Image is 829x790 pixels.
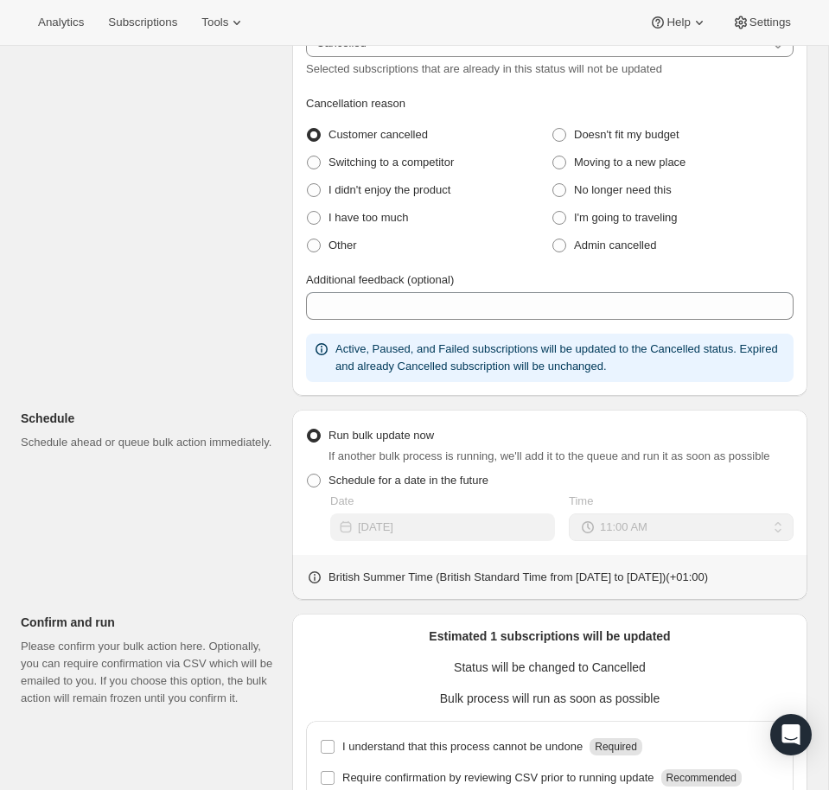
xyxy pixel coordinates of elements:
button: Analytics [28,10,94,35]
span: If another bulk process is running, we'll add it to the queue and run it as soon as possible [328,449,770,462]
span: Run bulk update now [328,429,434,442]
span: Subscriptions [108,16,177,29]
p: Schedule [21,410,278,427]
span: Recommended [666,772,737,784]
span: Settings [749,16,791,29]
span: Admin cancelled [574,239,656,252]
button: Subscriptions [98,10,188,35]
p: British Summer Time (British Standard Time from [DATE] to [DATE]) ( +01 : 00 ) [328,569,708,586]
span: Help [666,16,690,29]
span: I'm going to traveling [574,211,678,224]
span: Selected subscriptions that are already in this status will not be updated [306,62,662,75]
button: Tools [191,10,256,35]
p: Estimated 1 subscriptions will be updated [306,628,794,645]
span: Customer cancelled [328,128,428,141]
p: Active, Paused, and Failed subscriptions will be updated to the Cancelled status. Expired and alr... [335,341,787,375]
p: Bulk process will run as soon as possible [306,690,794,707]
span: Doesn't fit my budget [574,128,679,141]
span: Switching to a competitor [328,156,454,169]
p: Require confirmation by reviewing CSV prior to running update [342,769,654,787]
span: Analytics [38,16,84,29]
p: Please confirm your bulk action here. Optionally, you can require confirmation via CSV which will... [21,638,278,707]
p: Confirm and run [21,614,278,631]
p: Status will be changed to Cancelled [306,659,794,676]
p: I understand that this process cannot be undone [342,738,583,755]
span: No longer need this [574,183,672,196]
button: Help [639,10,717,35]
button: Settings [722,10,801,35]
span: Time [569,494,593,507]
span: Moving to a new place [574,156,686,169]
p: Schedule ahead or queue bulk action immediately. [21,434,278,451]
span: I didn't enjoy the product [328,183,450,196]
span: I have too much [328,211,409,224]
span: Tools [201,16,228,29]
span: Required [595,741,637,753]
span: Schedule for a date in the future [328,474,488,487]
span: Other [328,239,357,252]
div: Open Intercom Messenger [770,714,812,755]
div: Cancellation reason [306,95,794,112]
span: Date [330,494,354,507]
span: Additional feedback (optional) [306,273,454,286]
